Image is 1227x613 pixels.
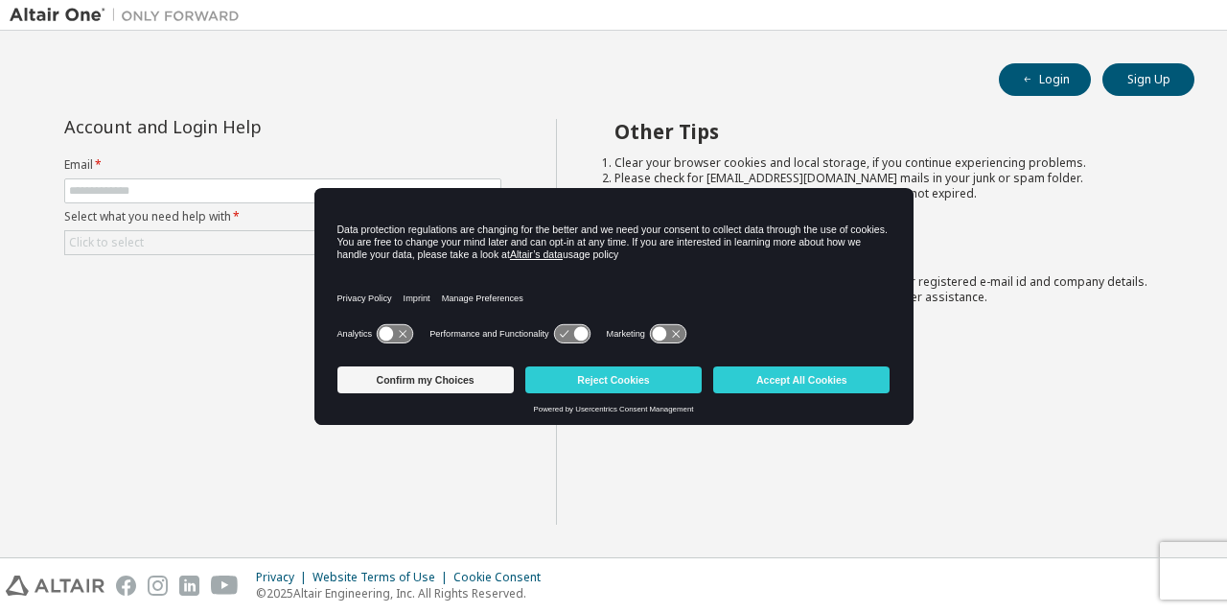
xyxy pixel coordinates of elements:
[6,576,104,596] img: altair_logo.svg
[256,585,552,601] p: © 2025 Altair Engineering, Inc. All Rights Reserved.
[999,63,1091,96] button: Login
[69,235,144,250] div: Click to select
[614,186,1161,201] li: Please verify that the links in the activation e-mails are not expired.
[614,171,1161,186] li: Please check for [EMAIL_ADDRESS][DOMAIN_NAME] mails in your junk or spam folder.
[64,119,414,134] div: Account and Login Help
[313,570,453,585] div: Website Terms of Use
[65,231,500,254] div: Click to select
[211,576,239,596] img: youtube.svg
[10,6,249,25] img: Altair One
[453,570,552,585] div: Cookie Consent
[116,576,136,596] img: facebook.svg
[64,209,501,224] label: Select what you need help with
[179,576,199,596] img: linkedin.svg
[148,576,168,596] img: instagram.svg
[614,119,1161,144] h2: Other Tips
[64,157,501,173] label: Email
[1102,63,1194,96] button: Sign Up
[256,570,313,585] div: Privacy
[614,155,1161,171] li: Clear your browser cookies and local storage, if you continue experiencing problems.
